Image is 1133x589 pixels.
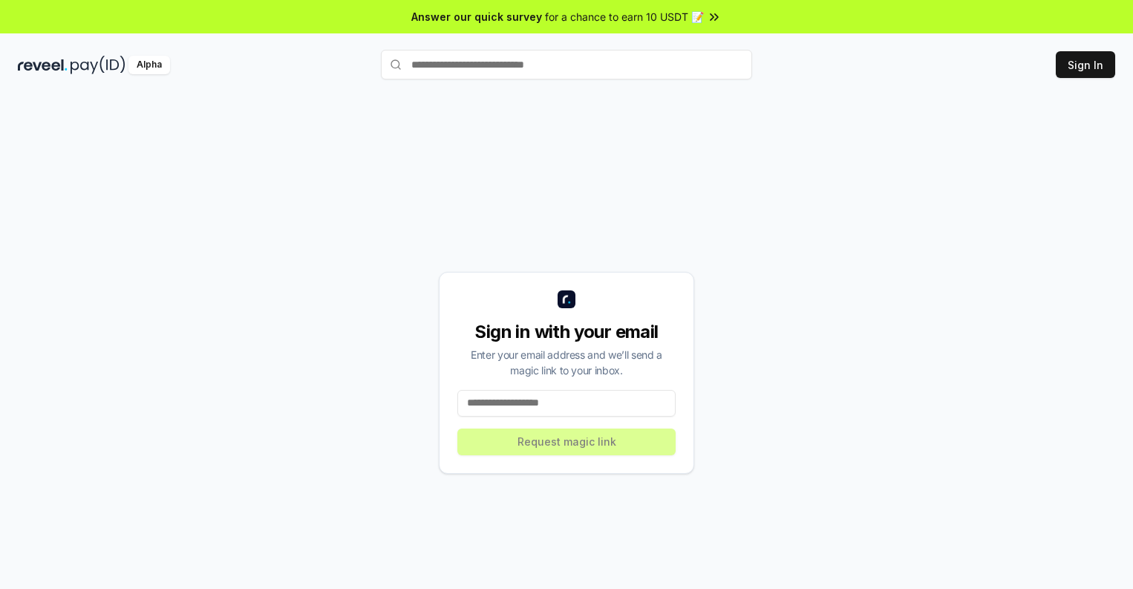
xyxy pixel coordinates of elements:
[558,290,575,308] img: logo_small
[1056,51,1115,78] button: Sign In
[457,347,676,378] div: Enter your email address and we’ll send a magic link to your inbox.
[128,56,170,74] div: Alpha
[71,56,125,74] img: pay_id
[18,56,68,74] img: reveel_dark
[545,9,704,25] span: for a chance to earn 10 USDT 📝
[457,320,676,344] div: Sign in with your email
[411,9,542,25] span: Answer our quick survey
